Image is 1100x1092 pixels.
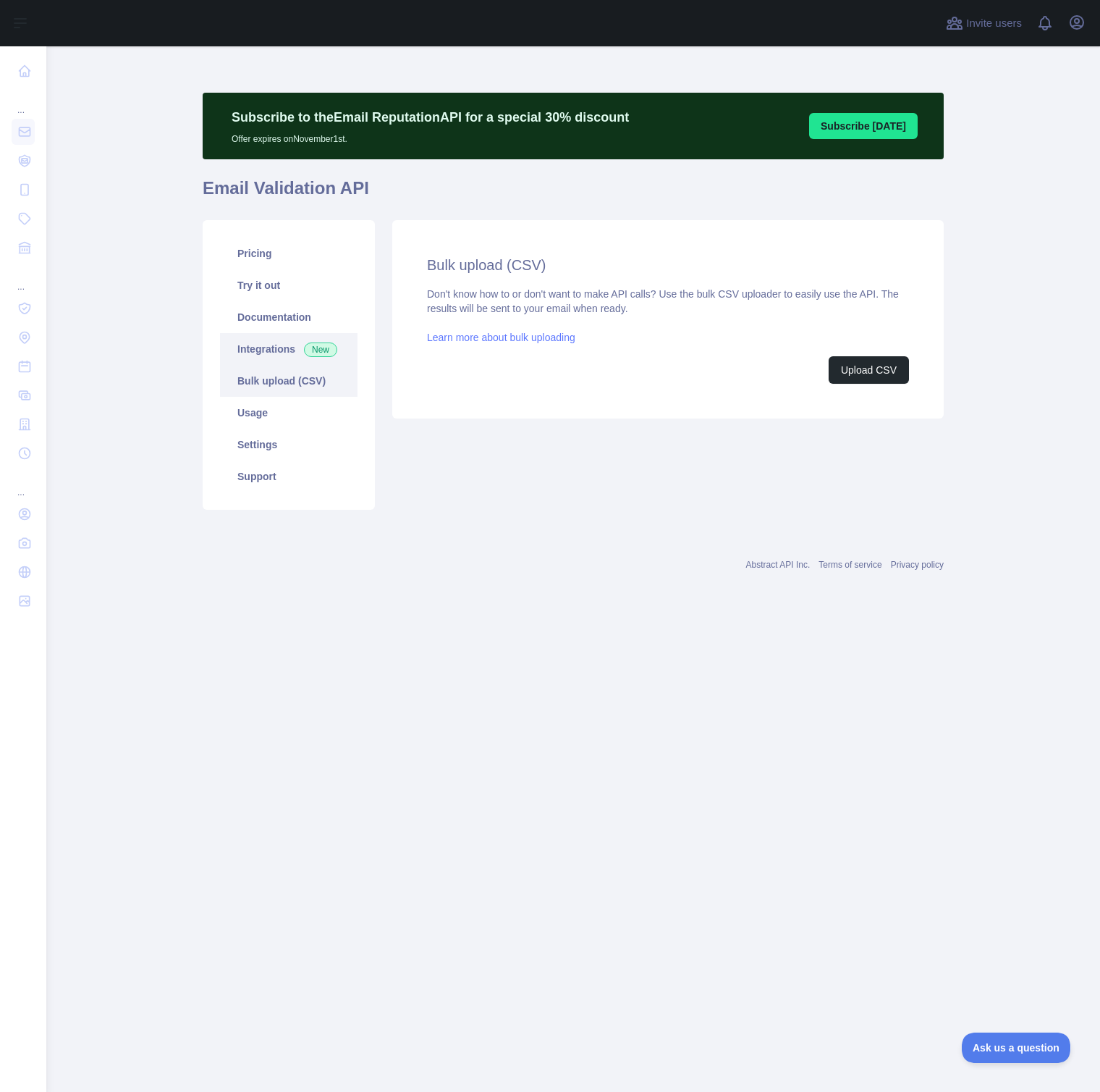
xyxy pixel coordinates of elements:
[12,87,35,116] div: ...
[220,333,357,365] a: Integrations New
[220,301,357,333] a: Documentation
[220,461,357,492] a: Support
[943,12,1025,35] button: Invite users
[962,1033,1071,1063] iframe: Toggle Customer Support
[232,127,629,145] p: Offer expires on November 1st.
[12,469,35,498] div: ...
[427,255,909,275] h2: Bulk upload (CSV)
[966,15,1022,32] span: Invite users
[220,429,357,461] a: Settings
[12,264,35,293] div: ...
[829,356,909,384] button: Upload CSV
[203,177,944,211] h1: Email Validation API
[304,343,337,357] span: New
[232,107,629,127] p: Subscribe to the Email Reputation API for a special 30 % discount
[746,560,811,570] a: Abstract API Inc.
[220,365,357,397] a: Bulk upload (CSV)
[427,332,575,343] a: Learn more about bulk uploading
[818,560,881,570] a: Terms of service
[427,287,909,384] div: Don't know how to or don't want to make API calls? Use the bulk CSV uploader to easily use the AP...
[891,560,944,570] a: Privacy policy
[220,397,357,429] a: Usage
[220,269,357,301] a: Try it out
[220,238,357,269] a: Pricing
[809,113,918,139] button: Subscribe [DATE]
